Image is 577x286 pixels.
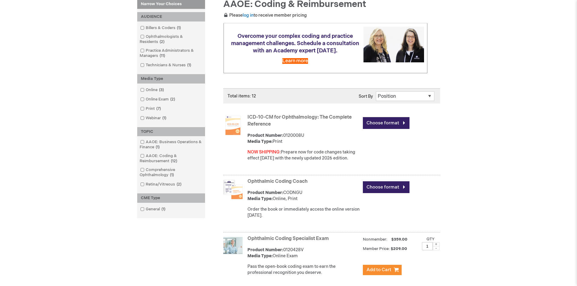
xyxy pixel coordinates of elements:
img: Schedule a consultation with an Academy expert today [363,27,424,62]
strong: Product Number: [247,133,283,138]
a: General1 [139,206,168,212]
div: 0120008U Print [247,133,360,145]
span: 3 [158,87,165,92]
a: AAOE: Business Operations & Finance1 [139,139,204,150]
img: ICD-10-CM for Ophthalmology: The Complete Reference [223,116,243,135]
span: Please to receive member pricing [223,13,307,18]
span: 1 [175,25,182,30]
strong: Media Type: [247,253,273,258]
a: Billers & Coders1 [139,25,183,31]
span: 1 [160,207,167,212]
span: Total items: 12 [227,94,256,99]
span: 2 [169,97,177,102]
strong: Product Number: [247,190,283,195]
a: AAOE: Coding & Reimbursement12 [139,153,204,164]
strong: Media Type: [247,139,273,144]
input: Qty [422,242,433,250]
p: Pass the open-book coding exam to earn the professional recognition you deserve. [247,264,360,276]
span: 1 [186,63,193,67]
span: 2 [175,182,183,187]
a: Online Exam2 [139,97,177,102]
div: Media Type [137,74,205,84]
span: 12 [169,159,179,163]
a: Ophthalmic Coding Coach [247,179,307,184]
a: ICD-10-CM for Ophthalmology: The Complete Reference [247,114,352,127]
span: 7 [155,106,162,111]
a: Ophthalmologists & Residents2 [139,34,204,45]
a: Practice Administrators & Managers11 [139,48,204,59]
span: 1 [154,145,161,150]
a: Comprehensive Ophthalmology1 [139,167,204,178]
span: 2 [158,39,166,44]
a: Webinar1 [139,115,169,121]
a: Online3 [139,87,166,93]
div: Order the book or immediately access the online version [DATE]. [247,206,360,219]
label: Sort By [359,94,373,99]
strong: Product Number: [247,247,283,252]
a: Choose format [363,181,410,193]
a: Print7 [139,106,163,112]
span: Add to Cart [366,267,391,273]
font: NOW SHIPPING: [247,150,281,155]
a: log in [243,13,254,18]
span: $359.00 [390,237,408,242]
span: 11 [158,53,167,58]
div: AUDIENCE [137,12,205,21]
span: Overcome your complex coding and practice management challenges. Schedule a consultation with an ... [231,33,359,54]
span: 1 [168,173,175,177]
a: Choose format [363,117,410,129]
img: Ophthalmic Coding Coach [223,180,243,199]
a: Technicians & Nurses1 [139,62,194,68]
strong: Member Price: [363,246,390,251]
button: Add to Cart [363,265,402,275]
div: CME Type [137,193,205,203]
a: Ophthalmic Coding Specialist Exam [247,236,329,242]
span: 1 [161,116,168,120]
div: CODNGU Online, Print [247,190,360,202]
strong: Nonmember: [363,236,387,243]
span: $209.00 [391,246,408,251]
strong: Media Type: [247,196,273,201]
label: Qty [426,237,435,242]
a: Retina/Vitreous2 [139,182,184,187]
div: 0120428V Online Exam [247,247,360,259]
div: Prepare now for code changes taking effect [DATE] with the newly updated 2026 edition. [247,149,360,161]
div: TOPIC [137,127,205,136]
img: Ophthalmic Coding Specialist Exam [223,237,243,256]
a: Learn more [282,58,308,64]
